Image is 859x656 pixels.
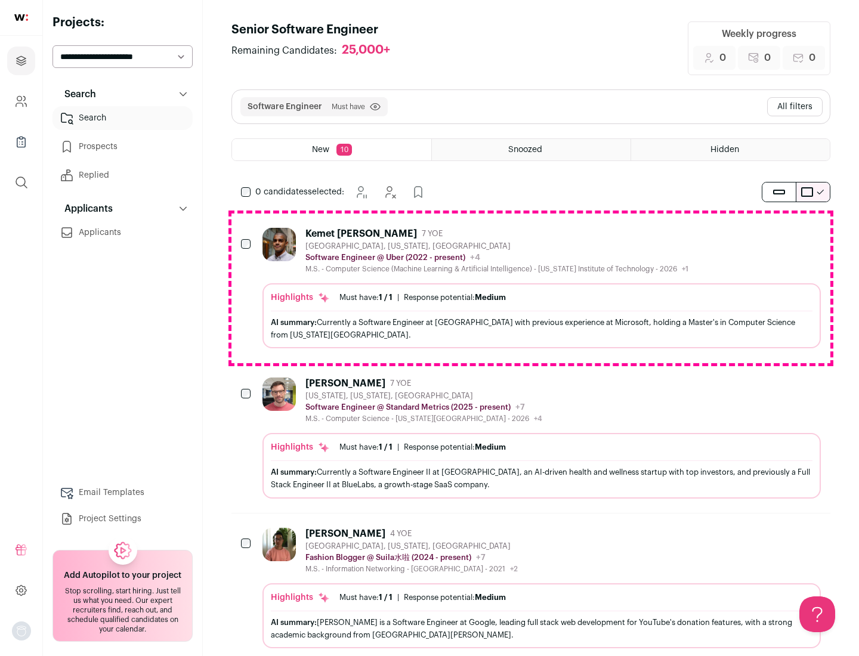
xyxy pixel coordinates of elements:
span: +7 [476,553,486,562]
span: Remaining Candidates: [231,44,337,58]
button: Hide [378,180,401,204]
span: Medium [475,443,506,451]
div: Highlights [271,292,330,304]
a: Applicants [52,221,193,245]
span: 0 [719,51,726,65]
button: Search [52,82,193,106]
span: Medium [475,593,506,601]
div: Response potential: [404,443,506,452]
h1: Senior Software Engineer [231,21,402,38]
a: Projects [7,47,35,75]
span: +7 [515,403,525,411]
a: Email Templates [52,481,193,505]
div: Currently a Software Engineer II at [GEOGRAPHIC_DATA], an AI-driven health and wellness startup w... [271,466,812,491]
div: [US_STATE], [US_STATE], [GEOGRAPHIC_DATA] [305,391,542,401]
span: +4 [470,253,480,262]
span: 1 / 1 [379,593,393,601]
button: Software Engineer [248,101,322,113]
h2: Projects: [52,14,193,31]
div: M.S. - Computer Science (Machine Learning & Artificial Intelligence) - [US_STATE] Institute of Te... [305,264,688,274]
span: 7 YOE [390,379,411,388]
span: +1 [682,265,688,273]
p: Fashion Blogger @ Suila水啦 (2024 - present) [305,553,471,562]
span: +2 [510,565,518,573]
button: Add to Prospects [406,180,430,204]
div: Highlights [271,441,330,453]
a: Project Settings [52,507,193,531]
a: Company and ATS Settings [7,87,35,116]
span: 0 [764,51,771,65]
div: [GEOGRAPHIC_DATA], [US_STATE], [GEOGRAPHIC_DATA] [305,541,518,551]
div: Must have: [339,293,393,302]
a: Snoozed [432,139,631,160]
div: Response potential: [404,593,506,602]
span: 0 [809,51,815,65]
p: Search [57,87,96,101]
div: [PERSON_NAME] [305,528,385,540]
span: AI summary: [271,468,317,476]
div: Weekly progress [722,27,796,41]
a: Search [52,106,193,130]
p: Software Engineer @ Uber (2022 - present) [305,253,465,262]
span: Medium [475,293,506,301]
span: 0 candidates [255,188,308,196]
div: [GEOGRAPHIC_DATA], [US_STATE], [GEOGRAPHIC_DATA] [305,242,688,251]
button: All filters [767,97,823,116]
div: Kemet [PERSON_NAME] [305,228,417,240]
div: Stop scrolling, start hiring. Just tell us what you need. Our expert recruiters find, reach out, ... [60,586,185,634]
a: [PERSON_NAME] 4 YOE [GEOGRAPHIC_DATA], [US_STATE], [GEOGRAPHIC_DATA] Fashion Blogger @ Suila水啦 (2... [262,528,821,648]
div: Must have: [339,593,393,602]
h2: Add Autopilot to your project [64,570,181,581]
div: Response potential: [404,293,506,302]
img: 92c6d1596c26b24a11d48d3f64f639effaf6bd365bf059bea4cfc008ddd4fb99.jpg [262,377,296,411]
span: 10 [336,144,352,156]
span: Must have [332,102,365,112]
button: Snooze [349,180,373,204]
img: ebffc8b94a612106133ad1a79c5dcc917f1f343d62299c503ebb759c428adb03.jpg [262,528,296,561]
span: 4 YOE [390,529,412,539]
a: Kemet [PERSON_NAME] 7 YOE [GEOGRAPHIC_DATA], [US_STATE], [GEOGRAPHIC_DATA] Software Engineer @ Ub... [262,228,821,348]
iframe: Help Scout Beacon - Open [799,596,835,632]
button: Open dropdown [12,621,31,640]
span: 1 / 1 [379,443,393,451]
img: 927442a7649886f10e33b6150e11c56b26abb7af887a5a1dd4d66526963a6550.jpg [262,228,296,261]
span: +4 [534,415,542,422]
a: Company Lists [7,128,35,156]
img: wellfound-shorthand-0d5821cbd27db2630d0214b213865d53afaa358527fdda9d0ea32b1df1b89c2c.svg [14,14,28,21]
div: 25,000+ [342,43,390,58]
span: Hidden [710,146,739,154]
span: Snoozed [508,146,542,154]
span: AI summary: [271,618,317,626]
img: nopic.png [12,621,31,640]
div: Currently a Software Engineer at [GEOGRAPHIC_DATA] with previous experience at Microsoft, holding... [271,316,812,341]
p: Software Engineer @ Standard Metrics (2025 - present) [305,403,511,412]
span: 1 / 1 [379,293,393,301]
div: M.S. - Computer Science - [US_STATE][GEOGRAPHIC_DATA] - 2026 [305,414,542,423]
a: Hidden [631,139,830,160]
a: Prospects [52,135,193,159]
a: Add Autopilot to your project Stop scrolling, start hiring. Just tell us what you need. Our exper... [52,550,193,642]
span: selected: [255,186,344,198]
a: Replied [52,163,193,187]
ul: | [339,443,506,452]
p: Applicants [57,202,113,216]
div: M.S. - Information Networking - [GEOGRAPHIC_DATA] - 2021 [305,564,518,574]
ul: | [339,593,506,602]
button: Applicants [52,197,193,221]
span: 7 YOE [422,229,443,239]
div: Highlights [271,592,330,604]
a: [PERSON_NAME] 7 YOE [US_STATE], [US_STATE], [GEOGRAPHIC_DATA] Software Engineer @ Standard Metric... [262,377,821,498]
span: AI summary: [271,318,317,326]
div: [PERSON_NAME] is a Software Engineer at Google, leading full stack web development for YouTube's ... [271,616,812,641]
div: Must have: [339,443,393,452]
div: [PERSON_NAME] [305,377,385,389]
ul: | [339,293,506,302]
span: New [312,146,329,154]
